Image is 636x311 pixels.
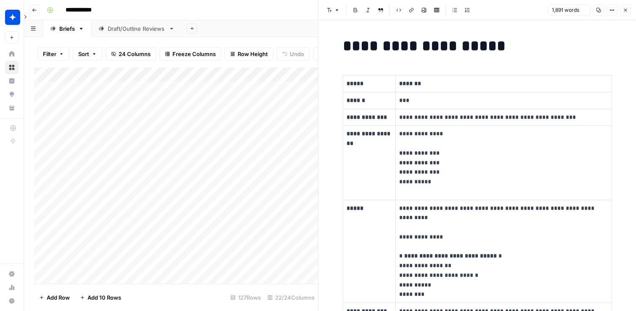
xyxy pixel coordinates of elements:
[37,47,69,61] button: Filter
[47,293,70,302] span: Add Row
[548,5,591,16] button: 1,891 words
[5,281,19,294] a: Usage
[91,20,182,37] a: Draft/Outline Reviews
[106,47,156,61] button: 24 Columns
[75,291,126,304] button: Add 10 Rows
[238,50,268,58] span: Row Height
[225,47,273,61] button: Row Height
[5,101,19,115] a: Your Data
[264,291,318,304] div: 22/24 Columns
[43,20,91,37] a: Briefs
[59,24,75,33] div: Briefs
[552,6,579,14] span: 1,891 words
[277,47,310,61] button: Undo
[5,10,20,25] img: Wiz Logo
[159,47,221,61] button: Freeze Columns
[5,267,19,281] a: Settings
[73,47,102,61] button: Sort
[5,294,19,308] button: Help + Support
[290,50,304,58] span: Undo
[34,291,75,304] button: Add Row
[78,50,89,58] span: Sort
[5,7,19,28] button: Workspace: Wiz
[5,88,19,101] a: Opportunities
[5,61,19,74] a: Browse
[5,74,19,88] a: Insights
[172,50,216,58] span: Freeze Columns
[119,50,151,58] span: 24 Columns
[5,47,19,61] a: Home
[108,24,165,33] div: Draft/Outline Reviews
[43,50,56,58] span: Filter
[87,293,121,302] span: Add 10 Rows
[227,291,264,304] div: 127 Rows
